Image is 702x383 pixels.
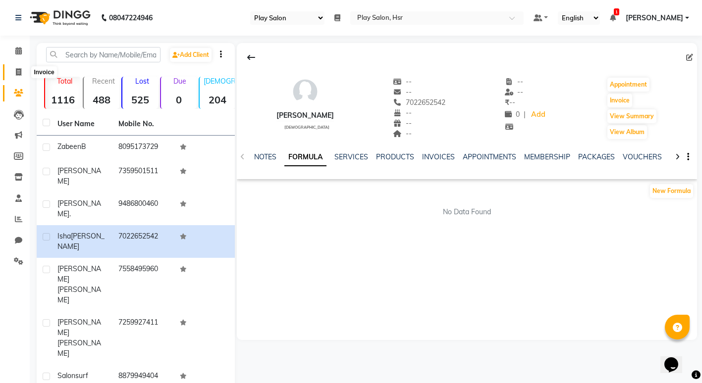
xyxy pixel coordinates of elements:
[393,119,412,128] span: --
[614,8,619,15] span: 1
[393,108,412,117] span: --
[393,129,412,138] span: --
[170,48,212,62] a: Add Client
[163,77,197,86] p: Due
[57,264,101,284] span: [PERSON_NAME]
[607,78,649,92] button: Appointment
[505,98,509,107] span: ₹
[57,166,101,186] span: [PERSON_NAME]
[284,125,329,130] span: [DEMOGRAPHIC_DATA]
[393,77,412,86] span: --
[607,94,632,107] button: Invoice
[84,94,119,106] strong: 488
[241,48,262,67] div: Back to Client
[57,199,101,218] span: [PERSON_NAME]
[57,232,71,240] span: Isha
[49,77,81,86] p: Total
[290,77,320,106] img: avatar
[109,4,153,32] b: 08047224946
[112,311,173,365] td: 7259927411
[524,152,570,161] a: MEMBERSHIP
[204,77,235,86] p: [DEMOGRAPHIC_DATA]
[650,184,693,198] button: New Formula
[200,94,235,106] strong: 204
[276,110,334,121] div: [PERSON_NAME]
[57,285,101,304] span: [PERSON_NAME]
[660,343,692,373] iframe: chat widget
[578,152,615,161] a: PACKAGES
[57,318,101,337] span: [PERSON_NAME]
[505,98,515,107] span: --
[52,113,112,136] th: User Name
[626,13,683,23] span: [PERSON_NAME]
[112,113,173,136] th: Mobile No.
[57,142,81,151] span: Zabeen
[524,109,526,120] span: |
[463,152,516,161] a: APPOINTMENTS
[25,4,93,32] img: logo
[284,148,326,166] a: FORMULA
[610,13,616,22] a: 1
[393,88,412,96] span: --
[393,98,446,107] span: 7022652542
[376,152,414,161] a: PRODUCTS
[530,108,547,122] a: Add
[31,66,56,78] div: Invoice
[112,136,173,160] td: 8095173729
[607,109,656,123] button: View Summary
[505,88,524,96] span: --
[69,209,71,218] span: .
[57,338,101,358] span: [PERSON_NAME]
[112,160,173,192] td: 7359501511
[623,152,662,161] a: VOUCHERS
[334,152,368,161] a: SERVICES
[161,94,197,106] strong: 0
[45,94,81,106] strong: 1116
[112,258,173,311] td: 7558495960
[505,77,524,86] span: --
[254,152,276,161] a: NOTES
[88,77,119,86] p: Recent
[122,94,158,106] strong: 525
[505,110,520,119] span: 0
[422,152,455,161] a: INVOICES
[81,142,86,151] span: B
[57,232,105,251] span: [PERSON_NAME]
[46,47,161,62] input: Search by Name/Mobile/Email/Code
[112,192,173,225] td: 9486800460
[237,207,697,217] div: No Data Found
[112,225,173,258] td: 7022652542
[126,77,158,86] p: Lost
[607,125,647,139] button: View Album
